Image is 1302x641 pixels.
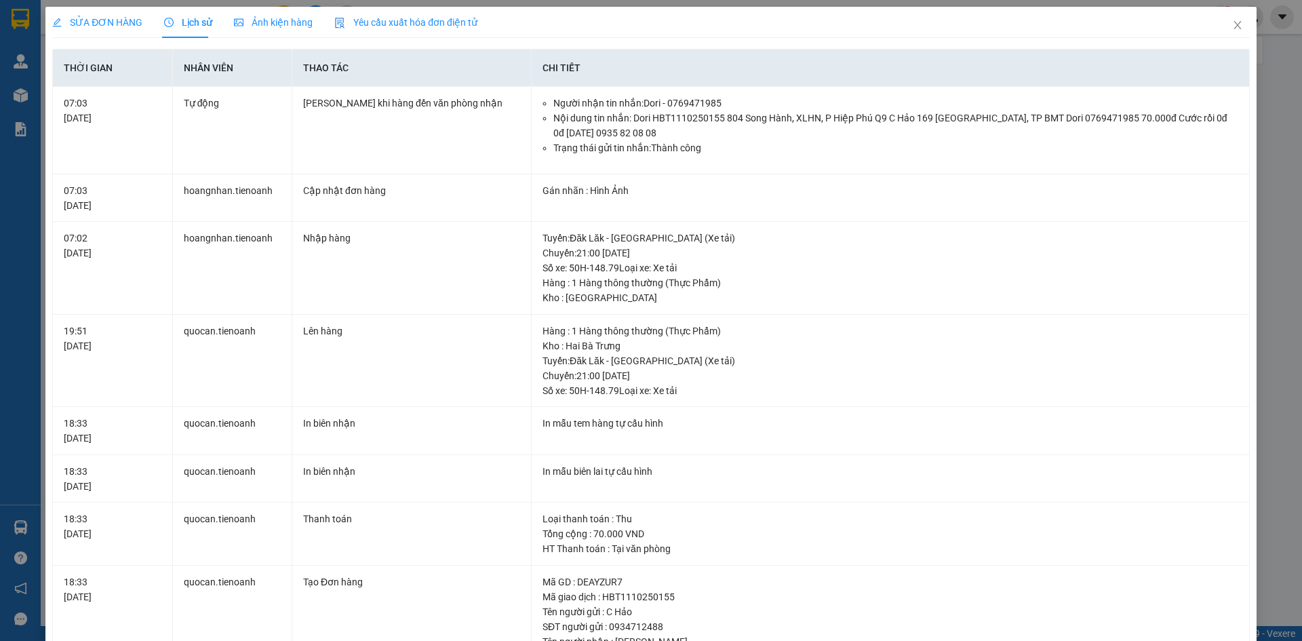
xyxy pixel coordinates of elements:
span: SỬA ĐƠN HÀNG [52,17,142,28]
div: Tổng cộng : 70.000 VND [542,526,1238,541]
th: Chi tiết [532,50,1250,87]
li: Nội dung tin nhắn: Dori HBT1110250155 804 Song Hành, XLHN, P Hiệp Phú Q9 C Hảo 169 [GEOGRAPHIC_D... [553,111,1238,140]
div: HT Thanh toán : Tại văn phòng [542,541,1238,556]
td: hoangnhan.tienoanh [173,222,292,315]
div: Nhập hàng [303,231,520,246]
div: 18:33 [DATE] [64,464,161,494]
div: Hàng : 1 Hàng thông thường (Thực Phẩm) [542,275,1238,290]
span: Yêu cầu xuất hóa đơn điện tử [334,17,477,28]
span: close [1232,20,1243,31]
div: Tên người gửi : C Hảo [542,604,1238,619]
li: Trạng thái gửi tin nhắn: Thành công [553,140,1238,155]
span: clock-circle [164,18,174,27]
div: Lên hàng [303,324,520,338]
div: Mã giao dịch : HBT1110250155 [542,589,1238,604]
div: 18:33 [DATE] [64,511,161,541]
div: Hàng : 1 Hàng thông thường (Thực Phẩm) [542,324,1238,338]
div: In biên nhận [303,464,520,479]
div: In biên nhận [303,416,520,431]
div: Kho : Hai Bà Trưng [542,338,1238,353]
div: 18:33 [DATE] [64,416,161,446]
th: Nhân viên [173,50,292,87]
td: quocan.tienoanh [173,315,292,408]
div: Thanh toán [303,511,520,526]
td: quocan.tienoanh [173,407,292,455]
img: icon [334,18,345,28]
div: Gán nhãn : Hình Ảnh [542,183,1238,198]
span: picture [234,18,243,27]
div: SĐT người gửi : 0934712488 [542,619,1238,634]
td: quocan.tienoanh [173,455,292,503]
div: Tuyến : Đăk Lăk - [GEOGRAPHIC_DATA] (Xe tải) Chuyến: 21:00 [DATE] Số xe: 50H-148.79 Loại xe: Xe tải [542,231,1238,275]
div: In mẫu biên lai tự cấu hình [542,464,1238,479]
div: Mã GD : DEAYZUR7 [542,575,1238,589]
li: Người nhận tin nhắn: Dori - 0769471985 [553,96,1238,111]
div: 07:03 [DATE] [64,183,161,213]
td: Tự động [173,87,292,174]
span: edit [52,18,62,27]
div: [PERSON_NAME] khi hàng đến văn phòng nhận [303,96,520,111]
th: Thao tác [292,50,532,87]
div: 19:51 [DATE] [64,324,161,353]
div: Kho : [GEOGRAPHIC_DATA] [542,290,1238,305]
div: 07:03 [DATE] [64,96,161,125]
button: Close [1219,7,1257,45]
th: Thời gian [53,50,172,87]
div: Loại thanh toán : Thu [542,511,1238,526]
div: Tuyến : Đăk Lăk - [GEOGRAPHIC_DATA] (Xe tải) Chuyến: 21:00 [DATE] Số xe: 50H-148.79 Loại xe: Xe tải [542,353,1238,398]
span: Ảnh kiện hàng [234,17,313,28]
div: Cập nhật đơn hàng [303,183,520,198]
div: 18:33 [DATE] [64,575,161,604]
div: In mẫu tem hàng tự cấu hình [542,416,1238,431]
div: 07:02 [DATE] [64,231,161,260]
span: Lịch sử [164,17,212,28]
div: Tạo Đơn hàng [303,575,520,589]
td: hoangnhan.tienoanh [173,174,292,222]
td: quocan.tienoanh [173,503,292,566]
